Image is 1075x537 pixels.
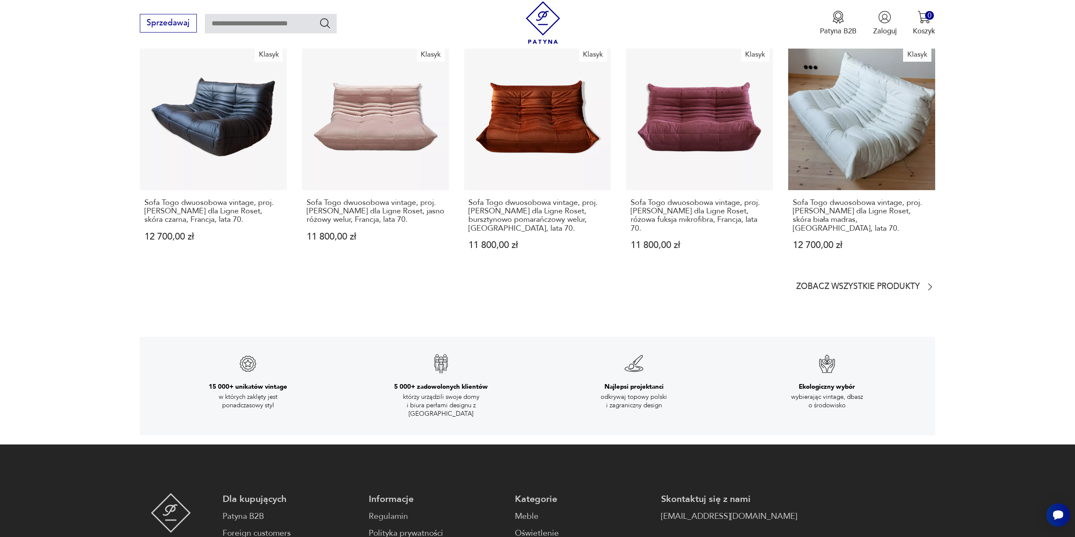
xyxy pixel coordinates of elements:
[820,11,857,36] a: Ikona medaluPatyna B2B
[515,493,651,505] p: Kategorie
[201,393,294,410] p: w których zaklęty jest ponadczasowy styl
[631,199,768,233] p: Sofa Togo dwuosobowa vintage, proj. [PERSON_NAME] dla Ligne Roset, różowa fuksja mikrofibra, Fran...
[913,11,935,36] button: 0Koszyk
[144,199,282,224] p: Sofa Togo dwuosobowa vintage, proj. [PERSON_NAME] dla Ligne Roset, skóra czarna, Francja, lata 70.
[144,232,282,241] p: 12 700,00 zł
[238,354,258,374] img: Znak gwarancji jakości
[468,199,606,233] p: Sofa Togo dwuosobowa vintage, proj. [PERSON_NAME] dla Ligne Roset, bursztynowo pomarańczowy welur...
[788,44,935,270] a: KlasykSofa Togo dwuosobowa vintage, proj. M. Ducaroy dla Ligne Roset, skóra biała madras, Francja...
[140,14,197,33] button: Sprzedawaj
[917,11,931,24] img: Ikona koszyka
[873,26,897,36] p: Zaloguj
[661,493,797,505] p: Skontaktuj się z nami
[209,382,287,391] h3: 15 000+ unikatów vintage
[913,26,935,36] p: Koszyk
[796,282,935,292] a: Zobacz wszystkie produkty
[878,11,891,24] img: Ikonka użytkownika
[151,493,191,533] img: Patyna - sklep z meblami i dekoracjami vintage
[394,382,488,391] h3: 5 000+ zadowolonych klientów
[464,44,611,270] a: KlasykSofa Togo dwuosobowa vintage, proj. M. Ducaroy dla Ligne Roset, bursztynowo pomarańczowy we...
[395,393,487,418] p: którzy urządzili swoje domy i biura perłami designu z [GEOGRAPHIC_DATA]
[140,20,197,27] a: Sprzedawaj
[925,11,934,20] div: 0
[626,44,773,270] a: KlasykSofa Togo dwuosobowa vintage, proj. M. Ducaroy dla Ligne Roset, różowa fuksja mikrofibra, F...
[820,11,857,36] button: Patyna B2B
[515,510,651,523] a: Meble
[661,510,797,523] a: [EMAIL_ADDRESS][DOMAIN_NAME]
[369,493,505,505] p: Informacje
[302,44,449,270] a: KlasykSofa Togo dwuosobowa vintage, proj. M. Ducaroy dla Ligne Roset, jasno różowy welur, Francja...
[431,354,451,374] img: Znak gwarancji jakości
[468,241,606,250] p: 11 800,00 zł
[140,44,287,270] a: KlasykSofa Togo dwuosobowa vintage, proj. M. Ducaroy dla Ligne Roset, skóra czarna, Francja, lata...
[369,510,505,523] a: Regulamin
[307,199,444,224] p: Sofa Togo dwuosobowa vintage, proj. [PERSON_NAME] dla Ligne Roset, jasno różowy welur, Francja, l...
[1046,503,1070,527] iframe: Smartsupp widget button
[307,232,444,241] p: 11 800,00 zł
[832,11,845,24] img: Ikona medalu
[820,26,857,36] p: Patyna B2B
[624,354,644,374] img: Znak gwarancji jakości
[793,241,931,250] p: 12 700,00 zł
[781,393,874,410] p: wybierając vintage, dbasz o środowisko
[817,354,837,374] img: Znak gwarancji jakości
[223,493,359,505] p: Dla kupujących
[588,393,680,410] p: odkrywaj topowy polski i zagraniczny design
[793,199,931,233] p: Sofa Togo dwuosobowa vintage, proj. [PERSON_NAME] dla Ligne Roset, skóra biała madras, [GEOGRAPHI...
[873,11,897,36] button: Zaloguj
[223,510,359,523] a: Patyna B2B
[631,241,768,250] p: 11 800,00 zł
[522,1,564,44] img: Patyna - sklep z meblami i dekoracjami vintage
[604,382,664,391] h3: Najlepsi projektanci
[319,17,331,29] button: Szukaj
[796,283,920,290] p: Zobacz wszystkie produkty
[799,382,855,391] h3: Ekologiczny wybór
